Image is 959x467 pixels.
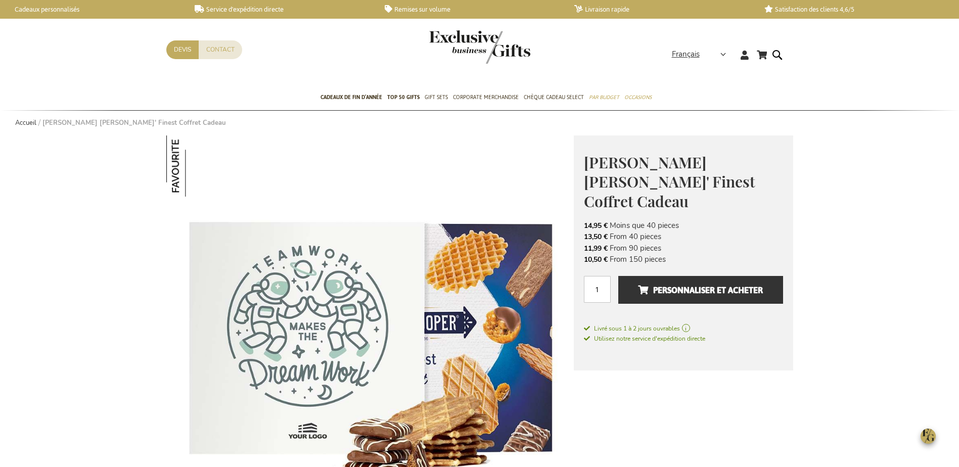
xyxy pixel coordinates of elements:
[764,5,938,14] a: Satisfaction des clients 4,6/5
[199,40,242,59] a: Contact
[425,92,448,103] span: Gift Sets
[584,231,783,242] li: From 40 pieces
[385,5,558,14] a: Remises sur volume
[638,282,763,298] span: Personnaliser et acheter
[584,254,783,265] li: From 150 pieces
[429,30,480,64] a: store logo
[584,324,783,333] a: Livré sous 1 à 2 jours ouvrables
[42,118,226,127] strong: [PERSON_NAME] [PERSON_NAME]' Finest Coffret Cadeau
[584,152,755,211] span: [PERSON_NAME] [PERSON_NAME]' Finest Coffret Cadeau
[574,5,748,14] a: Livraison rapide
[624,92,652,103] span: Occasions
[584,276,611,303] input: Qté
[524,92,584,103] span: Chèque Cadeau Select
[672,49,733,60] div: Français
[672,49,700,60] span: Français
[5,5,178,14] a: Cadeaux personnalisés
[387,92,420,103] span: TOP 50 Gifts
[618,276,783,304] button: Personnaliser et acheter
[453,92,519,103] span: Corporate Merchandise
[584,335,705,343] span: Utilisez notre service d'expédition directe
[15,118,36,127] a: Accueil
[429,30,530,64] img: Exclusive Business gifts logo
[195,5,368,14] a: Service d'expédition directe
[584,244,608,253] span: 11,99 €
[321,92,382,103] span: Cadeaux de fin d’année
[584,333,705,343] a: Utilisez notre service d'expédition directe
[584,220,783,231] li: Moins que 40 pieces
[584,221,608,230] span: 14,95 €
[589,92,619,103] span: Par budget
[584,255,608,264] span: 10,50 €
[166,135,227,197] img: Jules Destrooper Jules' Finest Coffret Cadeau
[584,232,608,242] span: 13,50 €
[166,40,199,59] a: Devis
[584,243,783,254] li: From 90 pieces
